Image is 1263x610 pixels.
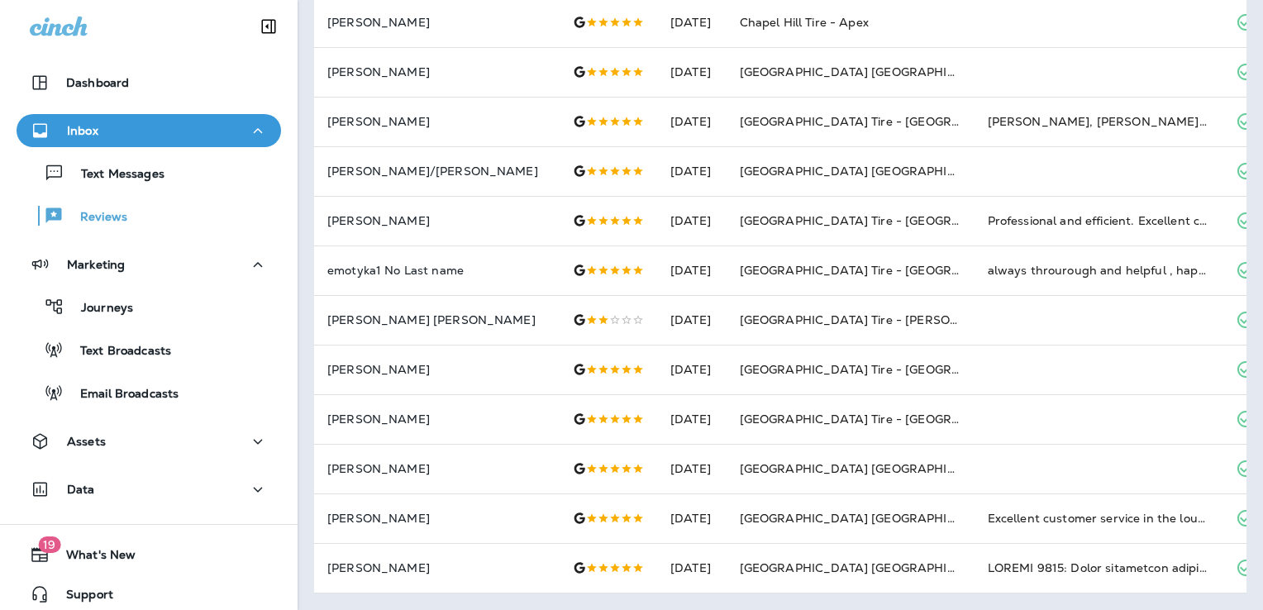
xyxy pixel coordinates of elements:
[17,332,281,367] button: Text Broadcasts
[740,312,1137,327] span: [GEOGRAPHIC_DATA] Tire - [PERSON_NAME][GEOGRAPHIC_DATA]
[657,493,727,543] td: [DATE]
[67,124,98,137] p: Inbox
[245,10,292,43] button: Collapse Sidebar
[327,561,546,574] p: [PERSON_NAME]
[64,167,164,183] p: Text Messages
[17,155,281,190] button: Text Messages
[988,262,1209,279] div: always throurough and helpful , happy client for many years
[17,375,281,410] button: Email Broadcasts
[657,543,727,593] td: [DATE]
[740,362,1034,377] span: [GEOGRAPHIC_DATA] Tire - [GEOGRAPHIC_DATA]
[17,538,281,571] button: 19What's New
[64,387,179,403] p: Email Broadcasts
[740,114,1034,129] span: [GEOGRAPHIC_DATA] Tire - [GEOGRAPHIC_DATA]
[988,510,1209,527] div: Excellent customer service in the lounge/office area and the mechanic did an excellent job.
[740,461,1000,476] span: [GEOGRAPHIC_DATA] [GEOGRAPHIC_DATA]
[17,425,281,458] button: Assets
[657,97,727,146] td: [DATE]
[740,64,1103,79] span: [GEOGRAPHIC_DATA] [GEOGRAPHIC_DATA][PERSON_NAME]
[740,164,1000,179] span: [GEOGRAPHIC_DATA] [GEOGRAPHIC_DATA]
[327,462,546,475] p: [PERSON_NAME]
[50,548,136,568] span: What's New
[327,164,546,178] p: [PERSON_NAME]/[PERSON_NAME]
[740,263,1034,278] span: [GEOGRAPHIC_DATA] Tire - [GEOGRAPHIC_DATA]
[327,264,546,277] p: emotyka1 No Last name
[17,248,281,281] button: Marketing
[740,412,1037,427] span: [GEOGRAPHIC_DATA] Tire - [GEOGRAPHIC_DATA].
[66,76,129,89] p: Dashboard
[657,295,727,345] td: [DATE]
[327,214,546,227] p: [PERSON_NAME]
[327,65,546,79] p: [PERSON_NAME]
[740,15,869,30] span: Chapel Hill Tire - Apex
[657,345,727,394] td: [DATE]
[67,435,106,448] p: Assets
[67,258,125,271] p: Marketing
[657,245,727,295] td: [DATE]
[17,114,281,147] button: Inbox
[64,210,127,226] p: Reviews
[327,313,546,326] p: [PERSON_NAME] [PERSON_NAME]
[988,113,1209,130] div: Amanda, Brett and the other young man up front, please forgive me with the names 🙏. Between them ...
[657,394,727,444] td: [DATE]
[17,198,281,233] button: Reviews
[740,511,1000,526] span: [GEOGRAPHIC_DATA] [GEOGRAPHIC_DATA]
[17,473,281,506] button: Data
[327,115,546,128] p: [PERSON_NAME]
[327,363,546,376] p: [PERSON_NAME]
[988,212,1209,229] div: Professional and efficient. Excellent customer service.
[17,289,281,324] button: Journeys
[64,344,171,360] p: Text Broadcasts
[327,512,546,525] p: [PERSON_NAME]
[67,483,95,496] p: Data
[657,146,727,196] td: [DATE]
[38,536,60,553] span: 19
[988,560,1209,576] div: UPDATE 3025: Ditto everything below. They just reproduced & fixed an obscure & randomly-occuring ...
[64,301,133,317] p: Journeys
[50,588,113,608] span: Support
[657,196,727,245] td: [DATE]
[740,213,1034,228] span: [GEOGRAPHIC_DATA] Tire - [GEOGRAPHIC_DATA]
[17,66,281,99] button: Dashboard
[657,47,727,97] td: [DATE]
[740,560,1103,575] span: [GEOGRAPHIC_DATA] [GEOGRAPHIC_DATA][PERSON_NAME]
[327,412,546,426] p: [PERSON_NAME]
[327,16,546,29] p: [PERSON_NAME]
[657,444,727,493] td: [DATE]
